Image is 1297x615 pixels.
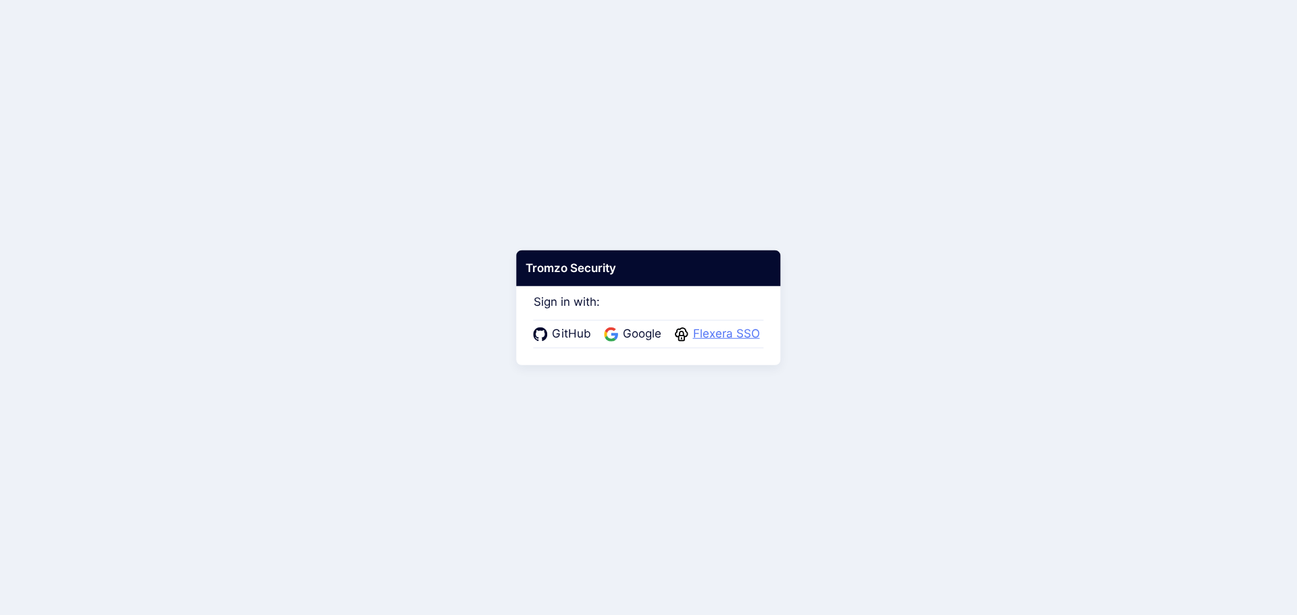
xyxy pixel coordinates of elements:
[548,325,595,343] span: GitHub
[534,325,595,343] a: GitHub
[675,325,764,343] a: Flexera SSO
[605,325,665,343] a: Google
[619,325,665,343] span: Google
[689,325,764,343] span: Flexera SSO
[534,276,764,348] div: Sign in with:
[516,250,780,286] div: Tromzo Security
